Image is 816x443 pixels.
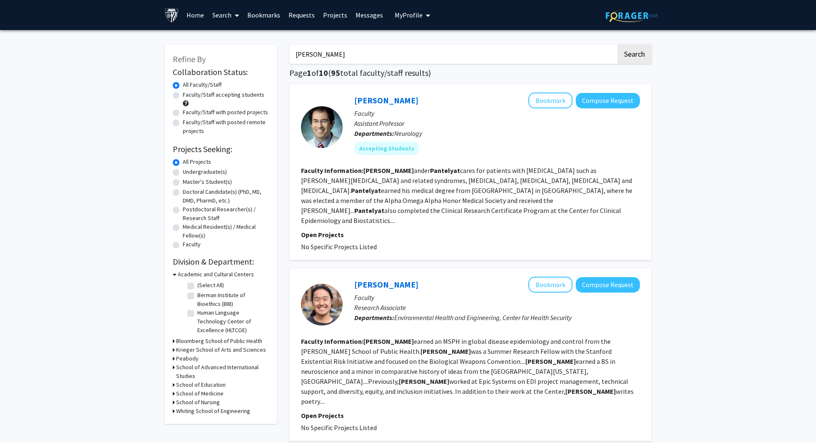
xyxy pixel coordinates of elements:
span: No Specific Projects Listed [301,243,377,251]
h3: School of Education [176,380,226,389]
button: Search [617,45,652,64]
label: Doctoral Candidate(s) (PhD, MD, DMD, PharmD, etc.) [183,188,269,205]
a: Search [208,0,243,30]
h3: School of Medicine [176,389,224,398]
b: Pantelyat [354,206,384,215]
h3: Peabody [176,354,199,363]
b: Pantelyat [351,186,381,195]
span: 10 [319,68,328,78]
label: Faculty/Staff with posted remote projects [183,118,269,135]
label: (Select All) [197,281,224,290]
label: Medical Resident(s) / Medical Fellow(s) [183,223,269,240]
span: 1 [307,68,311,78]
label: Berman Institute of Bioethics (BIB) [197,291,266,308]
a: Projects [319,0,351,30]
p: Faculty [354,108,640,118]
h3: School of Nursing [176,398,220,407]
input: Search Keywords [289,45,616,64]
label: Postdoctoral Researcher(s) / Research Staff [183,205,269,223]
label: Faculty/Staff with posted projects [183,108,268,117]
h3: Whiting School of Engineering [176,407,250,415]
fg-read-more: earned an MSPH in global disease epidemiology and control from the [PERSON_NAME] School of Public... [301,337,634,405]
h3: Krieger School of Arts and Sciences [176,345,266,354]
h3: School of Advanced International Studies [176,363,269,380]
h3: Academic and Cultural Centers [178,270,254,279]
a: Requests [284,0,319,30]
span: 95 [331,68,340,78]
label: Faculty [183,240,201,249]
label: All Projects [183,158,211,166]
b: Pantelyat [430,166,460,175]
img: Johns Hopkins University Logo [164,8,179,23]
a: [PERSON_NAME] [354,95,418,105]
p: Open Projects [301,410,640,420]
b: [PERSON_NAME] [525,357,576,365]
p: Research Associate [354,303,640,313]
img: ForagerOne Logo [606,9,658,22]
label: Faculty/Staff accepting students [183,90,264,99]
span: Environmental Health and Engineering, Center for Health Security [394,313,572,322]
button: Add Alex Zhu to Bookmarks [528,277,572,293]
p: Open Projects [301,230,640,240]
label: Undergraduate(s) [183,168,227,176]
b: Departments: [354,313,394,322]
h2: Projects Seeking: [173,144,269,154]
b: Departments: [354,129,394,138]
b: [PERSON_NAME] [565,387,616,395]
h2: Division & Department: [173,257,269,267]
label: Human Language Technology Center of Excellence (HLTCOE) [197,308,266,335]
label: Master's Student(s) [183,178,232,186]
button: Compose Request to Alexander Pantelyat [576,93,640,108]
h1: Page of ( total faculty/staff results) [289,68,652,78]
span: Neurology [394,129,422,138]
b: Faculty Information: [301,337,363,345]
button: Compose Request to Alex Zhu [576,277,640,293]
mat-chip: Accepting Students [354,142,419,155]
iframe: Chat [6,405,35,437]
b: Faculty Information: [301,166,363,175]
span: Refine By [173,54,206,64]
label: All Faculty/Staff [183,80,221,89]
a: Home [182,0,208,30]
h3: Bloomberg School of Public Health [176,337,262,345]
span: My Profile [395,11,423,19]
span: No Specific Projects Listed [301,423,377,432]
fg-read-more: ander cares for patients with [MEDICAL_DATA] such as [PERSON_NAME][MEDICAL_DATA] and related synd... [301,166,632,225]
a: Messages [351,0,387,30]
h2: Collaboration Status: [173,67,269,77]
b: [PERSON_NAME] [363,166,414,175]
button: Add Alexander Pantelyat to Bookmarks [528,93,572,108]
b: [PERSON_NAME] [420,347,471,355]
p: Faculty [354,293,640,303]
a: [PERSON_NAME] [354,279,418,290]
p: Assistant Professor [354,118,640,128]
a: Bookmarks [243,0,284,30]
b: [PERSON_NAME] [363,337,414,345]
b: [PERSON_NAME] [399,377,449,385]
